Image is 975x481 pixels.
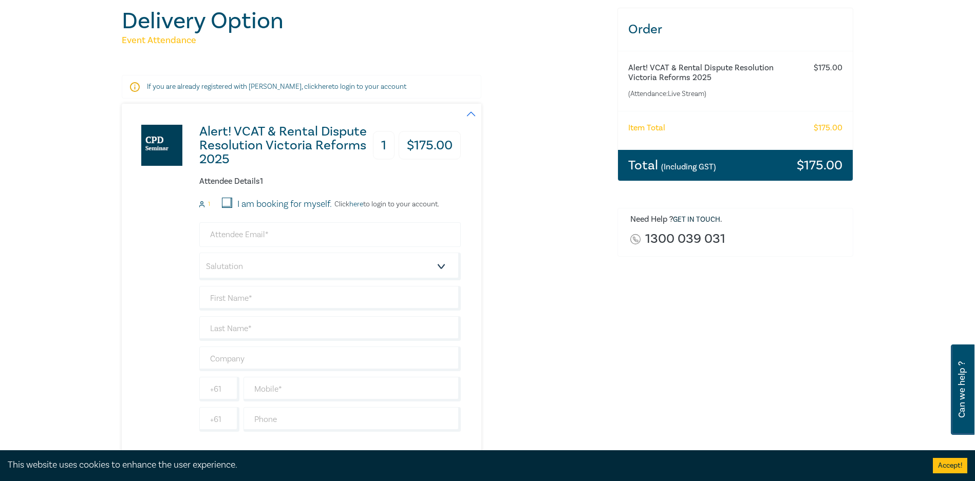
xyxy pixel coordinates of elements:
p: If you are already registered with [PERSON_NAME], click to login to your account [147,82,456,92]
input: Attendee Email* [199,222,461,247]
h3: $ 175.00 [797,159,842,172]
p: Click to login to your account. [332,200,439,208]
input: Last Name* [199,316,461,341]
h6: $ 175.00 [814,123,842,133]
h6: Attendee Details 1 [199,177,461,186]
a: Get in touch [673,215,720,224]
input: Mobile* [243,377,461,401]
img: Alert! VCAT & Rental Dispute Resolution Victoria Reforms 2025 [141,125,182,166]
small: (Including GST) [661,162,716,172]
h3: Order [618,8,853,51]
small: 1 [208,201,210,208]
h3: Total [628,159,716,172]
span: Can we help ? [957,351,967,429]
input: First Name* [199,286,461,311]
h3: Alert! VCAT & Rental Dispute Resolution Victoria Reforms 2025 [199,125,368,166]
h6: Alert! VCAT & Rental Dispute Resolution Victoria Reforms 2025 [628,63,801,83]
a: here [349,200,363,209]
a: 1300 039 031 [645,232,725,246]
h5: Event Attendance [122,34,605,47]
h6: Item Total [628,123,665,133]
div: This website uses cookies to enhance the user experience. [8,458,917,472]
small: (Attendance: Live Stream ) [628,89,801,99]
input: +61 [199,377,239,401]
input: Phone [243,407,461,432]
h6: Need Help ? . [630,215,845,225]
label: I am booking for myself. [237,198,332,211]
input: +61 [199,407,239,432]
h1: Delivery Option [122,8,605,34]
input: Company [199,347,461,371]
h6: $ 175.00 [814,63,842,73]
button: Accept cookies [933,458,967,473]
h3: $ 175.00 [399,131,461,160]
a: here [318,82,332,91]
h3: 1 [373,131,395,160]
